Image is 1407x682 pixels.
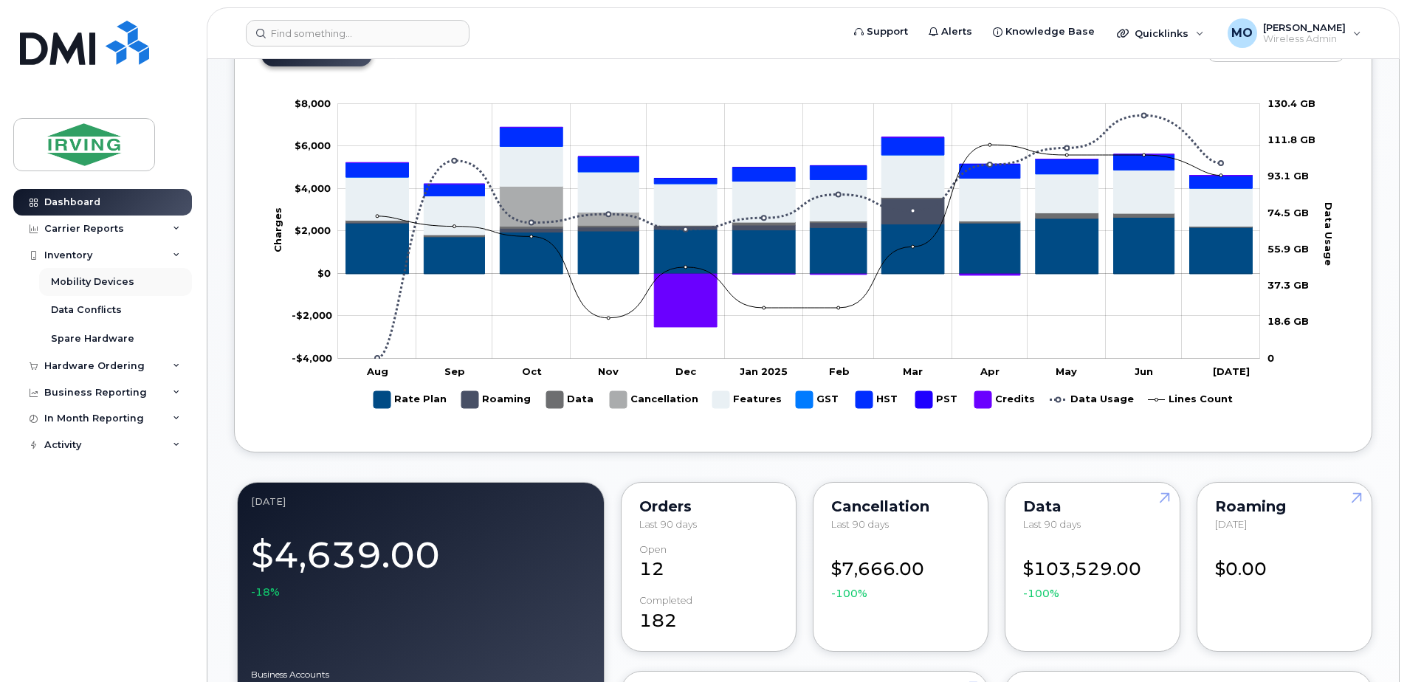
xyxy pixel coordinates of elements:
[1231,24,1253,42] span: MO
[295,139,331,151] tspan: $6,000
[983,17,1105,46] a: Knowledge Base
[1148,385,1233,414] g: Lines Count
[1023,500,1162,512] div: Data
[740,365,788,376] tspan: Jan 2025
[1267,206,1309,218] tspan: 74.5 GB
[1263,33,1346,45] span: Wireless Admin
[1263,21,1346,33] span: [PERSON_NAME]
[980,365,1000,376] tspan: Apr
[831,544,970,601] div: $7,666.00
[856,385,901,414] g: HST
[374,385,1233,414] g: Legend
[610,385,698,414] g: Cancellation
[639,500,778,512] div: Orders
[1267,170,1309,182] tspan: 93.1 GB
[639,544,778,582] div: 12
[295,182,331,193] g: $0
[346,146,1253,235] g: Features
[844,17,918,46] a: Support
[1267,351,1274,363] tspan: 0
[831,518,889,530] span: Last 90 days
[1056,365,1077,376] tspan: May
[831,586,867,601] span: -100%
[374,385,447,414] g: Rate Plan
[546,385,595,414] g: Data
[974,385,1035,414] g: Credits
[292,309,332,321] g: $0
[639,544,667,555] div: Open
[915,385,960,414] g: PST
[675,365,697,376] tspan: Dec
[1217,18,1372,48] div: Mark O'Connell
[1135,365,1153,376] tspan: Jun
[1023,586,1059,601] span: -100%
[272,207,283,252] tspan: Charges
[1215,518,1247,530] span: [DATE]
[1023,518,1081,530] span: Last 90 days
[295,97,331,108] tspan: $8,000
[639,595,778,633] div: 182
[1215,544,1354,582] div: $0.00
[1050,385,1134,414] g: Data Usage
[461,385,532,414] g: Roaming
[1023,544,1162,601] div: $103,529.00
[1267,242,1309,254] tspan: 55.9 GB
[251,526,591,599] div: $4,639.00
[1267,279,1309,291] tspan: 37.3 GB
[295,224,331,236] g: $0
[292,309,332,321] tspan: -$2,000
[941,24,972,39] span: Alerts
[1107,18,1214,48] div: Quicklinks
[292,351,332,363] tspan: -$4,000
[1267,315,1309,327] tspan: 18.6 GB
[867,24,908,39] span: Support
[295,182,331,193] tspan: $4,000
[598,365,619,376] tspan: Nov
[246,20,469,46] input: Find something...
[1267,97,1315,108] tspan: 130.4 GB
[639,595,692,606] div: completed
[522,365,542,376] tspan: Oct
[317,266,331,278] tspan: $0
[1323,201,1335,265] tspan: Data Usage
[1267,134,1315,145] tspan: 111.8 GB
[366,365,388,376] tspan: Aug
[831,500,970,512] div: Cancellation
[1215,500,1354,512] div: Roaming
[712,385,782,414] g: Features
[251,496,591,508] div: July 2025
[251,585,280,599] span: -18%
[1135,27,1188,39] span: Quicklinks
[1213,365,1250,376] tspan: [DATE]
[639,518,697,530] span: Last 90 days
[346,217,1253,274] g: Rate Plan
[1005,24,1095,39] span: Knowledge Base
[295,97,331,108] g: $0
[796,385,841,414] g: GST
[903,365,923,376] tspan: Mar
[295,139,331,151] g: $0
[295,224,331,236] tspan: $2,000
[292,351,332,363] g: $0
[918,17,983,46] a: Alerts
[251,670,591,679] label: Business Accounts
[444,365,465,376] tspan: Sep
[829,365,850,376] tspan: Feb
